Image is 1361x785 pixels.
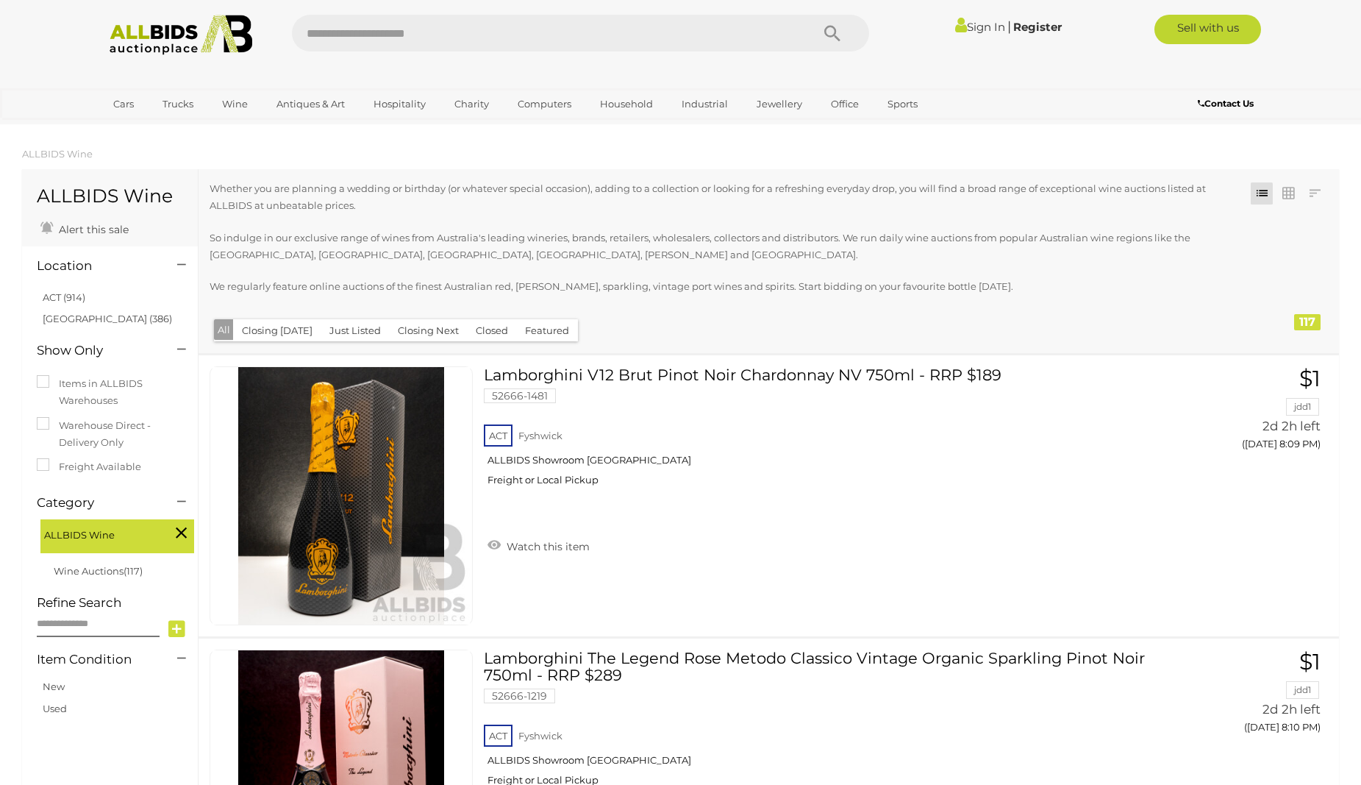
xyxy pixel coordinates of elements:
label: Items in ALLBIDS Warehouses [37,375,183,410]
a: Trucks [153,92,203,116]
a: [GEOGRAPHIC_DATA] [104,116,227,141]
a: ACT (914) [43,291,85,303]
a: Computers [508,92,581,116]
h4: Location [37,259,155,273]
span: Alert this sale [55,223,129,236]
a: Register [1013,20,1062,34]
h1: ALLBIDS Wine [37,186,183,207]
h4: Show Only [37,344,155,358]
h4: Item Condition [37,653,155,667]
button: All [214,319,234,341]
span: ALLBIDS Wine [44,523,154,544]
label: Warehouse Direct - Delivery Only [37,417,183,452]
a: Charity [445,92,499,116]
a: Alert this sale [37,217,132,239]
a: Jewellery [747,92,812,116]
h4: Category [37,496,155,510]
a: Sell with us [1154,15,1261,44]
label: Freight Available [37,458,141,475]
a: Wine [212,92,257,116]
button: Featured [516,319,578,342]
span: (117) [124,565,143,577]
button: Just Listed [321,319,390,342]
a: Antiques & Art [267,92,354,116]
a: Lamborghini V12 Brut Pinot Noir Chardonnay NV 750ml - RRP $189 52666-1481 ACT Fyshwick ALLBIDS Sh... [495,366,1138,497]
span: | [1007,18,1011,35]
button: Closing Next [389,319,468,342]
button: Search [796,15,869,51]
span: Watch this item [503,540,590,553]
a: Industrial [672,92,737,116]
h4: Refine Search [37,596,194,610]
a: Used [43,703,67,714]
p: Whether you are planning a wedding or birthday (or whatever special occasion), adding to a collec... [210,180,1224,215]
button: Closed [467,319,517,342]
a: Sign In [955,20,1005,34]
div: 117 [1294,314,1321,330]
a: $1 jdd1 2d 2h left ([DATE] 8:10 PM) [1160,650,1324,742]
a: Hospitality [364,92,435,116]
a: Watch this item [484,534,593,556]
a: Wine Auctions(117) [54,565,143,577]
button: Closing [DATE] [233,319,321,342]
span: $1 [1299,365,1321,392]
a: Office [821,92,868,116]
p: So indulge in our exclusive range of wines from Australia's leading wineries, brands, retailers, ... [210,230,1224,264]
a: Cars [104,92,143,116]
b: Contact Us [1198,98,1254,109]
img: 52666-1481a.jpg [212,367,470,625]
a: $1 jdd1 2d 2h left ([DATE] 8:09 PM) [1160,366,1324,458]
img: Allbids.com.au [101,15,261,55]
a: Contact Us [1198,96,1257,112]
a: Household [590,92,662,116]
span: $1 [1299,648,1321,675]
a: New [43,681,65,692]
p: We regularly feature online auctions of the finest Australian red, [PERSON_NAME], sparkling, vint... [210,278,1224,295]
a: [GEOGRAPHIC_DATA] (386) [43,313,172,324]
a: ALLBIDS Wine [22,148,93,160]
a: Sports [878,92,927,116]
